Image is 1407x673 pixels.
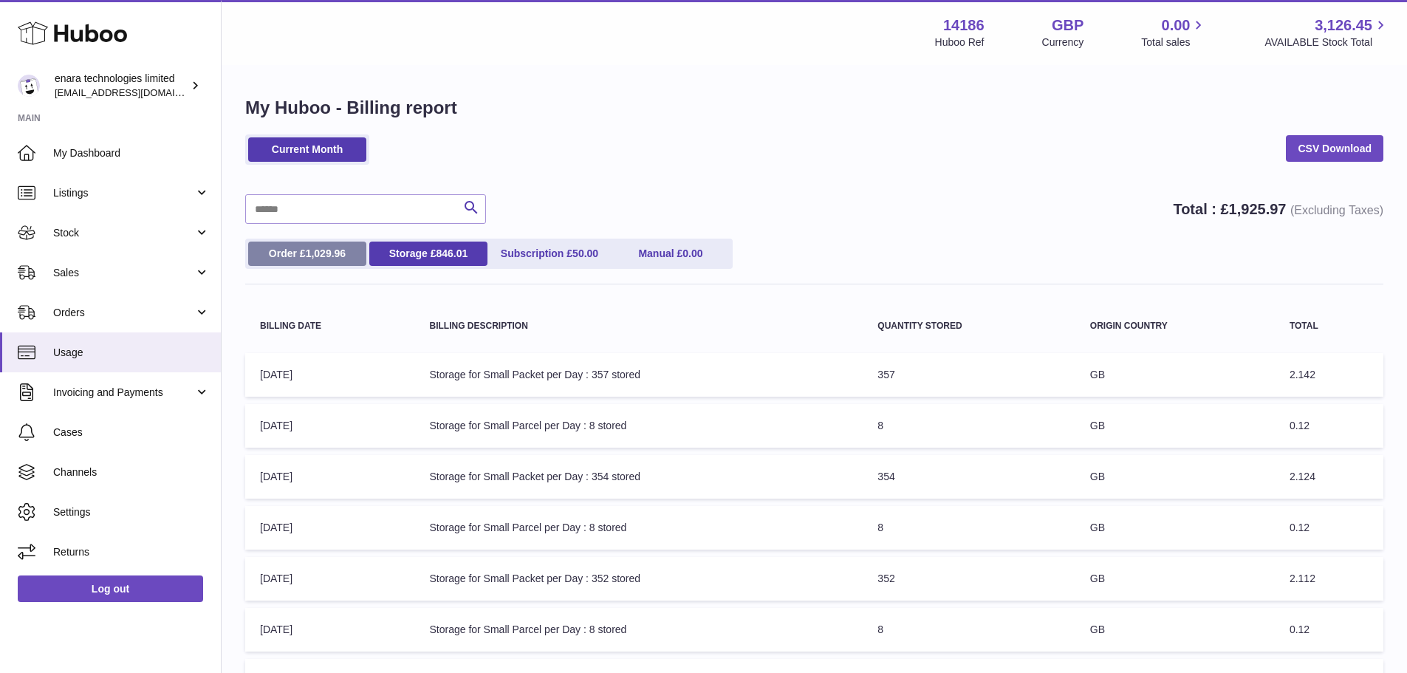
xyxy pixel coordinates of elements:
td: 8 [863,404,1075,448]
td: 352 [863,557,1075,601]
td: Storage for Small Packet per Day : 357 stored [414,353,863,397]
span: 1,925.97 [1229,201,1287,217]
strong: GBP [1052,16,1084,35]
td: [DATE] [245,608,414,652]
a: Storage £846.01 [369,242,487,266]
div: Huboo Ref [935,35,985,49]
a: Log out [18,575,203,602]
span: AVAILABLE Stock Total [1264,35,1389,49]
td: Storage for Small Packet per Day : 352 stored [414,557,863,601]
th: Total [1275,307,1383,346]
a: Subscription £50.00 [490,242,609,266]
span: Stock [53,226,194,240]
span: Settings [53,505,210,519]
td: [DATE] [245,557,414,601]
span: 0.12 [1290,522,1310,533]
span: 3,126.45 [1315,16,1372,35]
span: 846.01 [436,247,468,259]
span: Listings [53,186,194,200]
span: (Excluding Taxes) [1290,204,1383,216]
td: GB [1075,557,1275,601]
td: 8 [863,608,1075,652]
div: enara technologies limited [55,72,188,100]
td: Storage for Small Packet per Day : 354 stored [414,455,863,499]
td: GB [1075,608,1275,652]
span: Channels [53,465,210,479]
a: 3,126.45 AVAILABLE Stock Total [1264,16,1389,49]
strong: 14186 [943,16,985,35]
h1: My Huboo - Billing report [245,96,1383,120]
td: [DATE] [245,353,414,397]
td: [DATE] [245,455,414,499]
span: 0.12 [1290,624,1310,635]
span: Returns [53,545,210,559]
td: [DATE] [245,506,414,550]
span: [EMAIL_ADDRESS][DOMAIN_NAME] [55,86,217,98]
td: 8 [863,506,1075,550]
td: GB [1075,404,1275,448]
th: Billing Date [245,307,414,346]
img: internalAdmin-14186@internal.huboo.com [18,75,40,97]
th: Billing Description [414,307,863,346]
span: 0.00 [1162,16,1191,35]
span: Total sales [1141,35,1207,49]
td: 354 [863,455,1075,499]
span: Sales [53,266,194,280]
td: GB [1075,506,1275,550]
span: 1,029.96 [306,247,346,259]
a: Current Month [248,137,366,162]
td: Storage for Small Parcel per Day : 8 stored [414,506,863,550]
a: 0.00 Total sales [1141,16,1207,49]
div: Currency [1042,35,1084,49]
span: 2.112 [1290,573,1315,584]
td: Storage for Small Parcel per Day : 8 stored [414,404,863,448]
span: 0.00 [682,247,702,259]
span: 0.12 [1290,420,1310,431]
td: GB [1075,353,1275,397]
span: Usage [53,346,210,360]
a: Order £1,029.96 [248,242,366,266]
a: CSV Download [1286,135,1383,162]
span: Invoicing and Payments [53,386,194,400]
span: 2.124 [1290,471,1315,482]
td: GB [1075,455,1275,499]
strong: Total : £ [1173,201,1383,217]
td: 357 [863,353,1075,397]
th: Origin Country [1075,307,1275,346]
span: My Dashboard [53,146,210,160]
td: Storage for Small Parcel per Day : 8 stored [414,608,863,652]
td: [DATE] [245,404,414,448]
span: 50.00 [572,247,598,259]
span: Cases [53,426,210,440]
span: 2.142 [1290,369,1315,380]
span: Orders [53,306,194,320]
a: Manual £0.00 [612,242,730,266]
th: Quantity Stored [863,307,1075,346]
